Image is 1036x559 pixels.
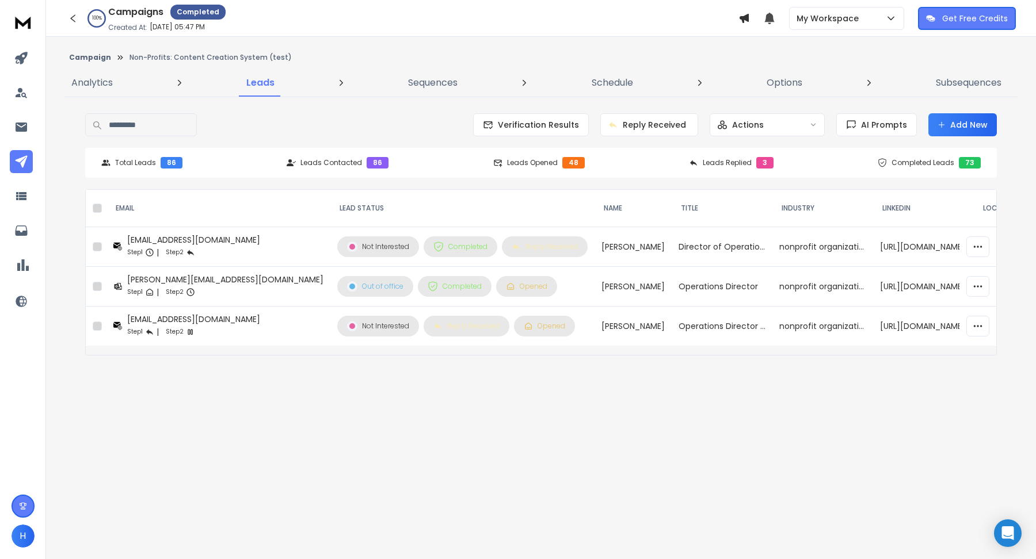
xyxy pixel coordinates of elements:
[836,113,917,136] button: AI Prompts
[892,158,954,167] p: Completed Leads
[507,158,558,167] p: Leads Opened
[994,519,1022,547] div: Open Intercom Messenger
[157,247,159,258] p: |
[595,307,672,346] td: [PERSON_NAME]
[127,234,260,246] div: [EMAIL_ADDRESS][DOMAIN_NAME]
[873,307,974,346] td: [URL][DOMAIN_NAME]
[772,307,873,346] td: nonprofit organization management
[732,119,764,131] p: Actions
[767,76,802,90] p: Options
[129,53,292,62] p: Non-Profits: Content Creation System (test)
[918,7,1016,30] button: Get Free Credits
[585,69,640,97] a: Schedule
[672,190,772,227] th: title
[506,282,547,291] div: Opened
[562,157,585,169] div: 48
[92,15,102,22] p: 100 %
[524,321,565,331] div: Opened
[433,321,500,331] div: Reply Received
[408,76,458,90] p: Sequences
[942,13,1008,24] p: Get Free Credits
[347,242,409,252] div: Not Interested
[108,23,147,32] p: Created At:
[592,76,633,90] p: Schedule
[595,190,672,227] th: NAME
[595,267,672,307] td: [PERSON_NAME]
[127,247,143,258] p: Step 1
[401,69,464,97] a: Sequences
[623,119,686,131] p: Reply Received
[672,227,772,267] td: Director of Operations
[772,190,873,227] th: industry
[157,326,159,338] p: |
[166,247,184,258] p: Step 2
[797,13,863,24] p: My Workspace
[873,267,974,307] td: [URL][DOMAIN_NAME][PERSON_NAME]
[106,190,330,227] th: EMAIL
[12,524,35,547] button: H
[157,286,159,298] p: |
[69,53,111,62] button: Campaign
[150,22,205,32] p: [DATE] 05:47 PM
[756,157,774,169] div: 3
[473,113,589,136] button: Verification Results
[71,76,113,90] p: Analytics
[300,158,362,167] p: Leads Contacted
[703,158,752,167] p: Leads Replied
[127,313,260,325] div: [EMAIL_ADDRESS][DOMAIN_NAME]
[772,267,873,307] td: nonprofit organization management
[115,158,156,167] p: Total Leads
[760,69,809,97] a: Options
[672,307,772,346] td: Operations Director at Masonic Charitable Foundation
[166,326,184,338] p: Step 2
[127,274,323,285] div: [PERSON_NAME][EMAIL_ADDRESS][DOMAIN_NAME]
[161,157,182,169] div: 86
[246,76,275,90] p: Leads
[936,76,1001,90] p: Subsequences
[856,119,907,131] span: AI Prompts
[127,286,143,298] p: Step 1
[959,157,981,169] div: 73
[108,5,163,19] h1: Campaigns
[12,12,35,33] img: logo
[127,326,143,338] p: Step 1
[873,227,974,267] td: [URL][DOMAIN_NAME]
[595,227,672,267] td: [PERSON_NAME]
[239,69,281,97] a: Leads
[170,5,226,20] div: Completed
[347,321,409,331] div: Not Interested
[428,281,482,292] div: Completed
[330,190,595,227] th: LEAD STATUS
[166,286,184,298] p: Step 2
[512,242,578,251] div: Reply Received
[367,157,389,169] div: 86
[433,242,487,252] div: Completed
[928,113,997,136] button: Add New
[493,119,579,131] span: Verification Results
[929,69,1008,97] a: Subsequences
[672,267,772,307] td: Operations Director
[347,281,403,292] div: Out of office
[873,190,974,227] th: LinkedIn
[64,69,120,97] a: Analytics
[772,227,873,267] td: nonprofit organization management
